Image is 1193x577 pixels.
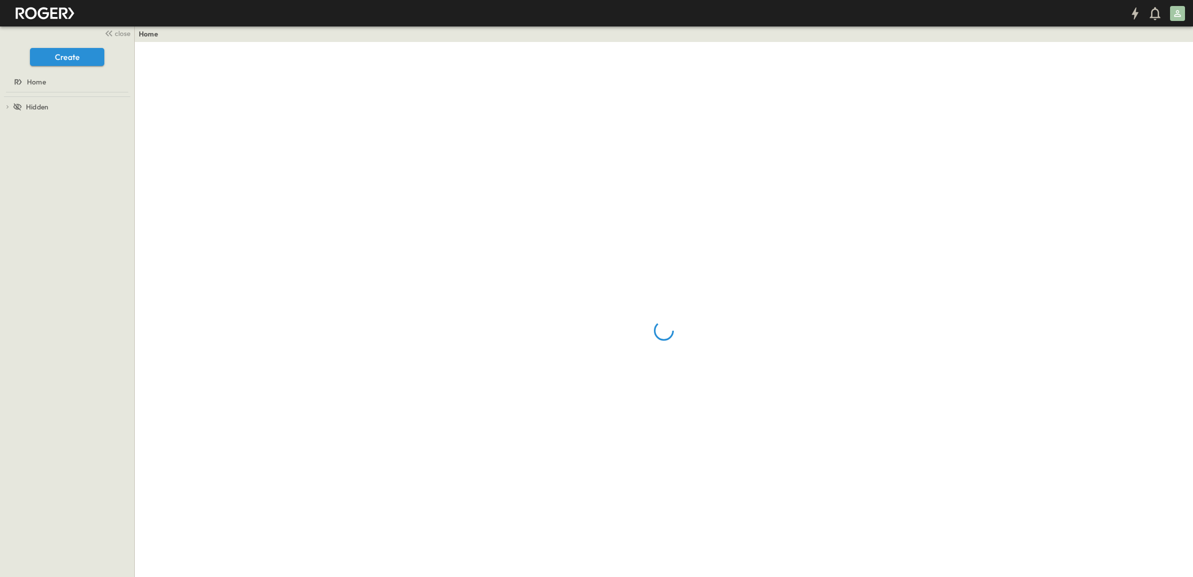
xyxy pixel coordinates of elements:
button: Create [30,48,104,66]
a: Home [2,75,130,89]
span: Hidden [26,102,48,112]
span: close [115,28,130,38]
nav: breadcrumbs [139,29,164,39]
button: close [100,26,132,40]
a: Home [139,29,158,39]
span: Home [27,77,46,87]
